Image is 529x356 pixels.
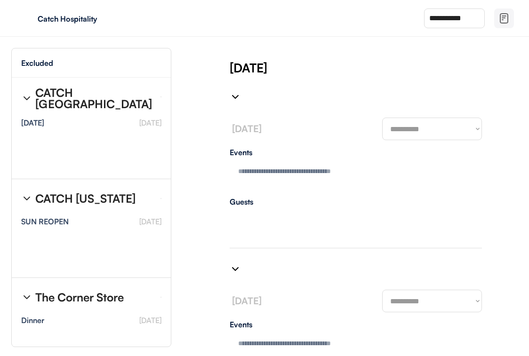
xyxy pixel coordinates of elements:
[139,118,161,127] font: [DATE]
[21,119,44,127] div: [DATE]
[230,263,241,275] img: chevron-right%20%281%29.svg
[21,59,53,67] div: Excluded
[35,193,136,204] div: CATCH [US_STATE]
[21,292,32,303] img: chevron-right%20%281%29.svg
[21,218,69,225] div: SUN REOPEN
[139,316,161,325] font: [DATE]
[35,292,124,303] div: The Corner Store
[230,59,529,76] div: [DATE]
[21,316,44,324] div: Dinner
[230,91,241,103] img: chevron-right%20%281%29.svg
[230,321,482,328] div: Events
[232,295,262,307] font: [DATE]
[19,11,34,26] img: yH5BAEAAAAALAAAAAABAAEAAAIBRAA7
[21,193,32,204] img: chevron-right%20%281%29.svg
[38,15,156,23] div: Catch Hospitality
[498,13,510,24] img: file-02.svg
[21,93,32,104] img: chevron-right%20%281%29.svg
[230,149,482,156] div: Events
[230,198,482,206] div: Guests
[139,217,161,226] font: [DATE]
[232,123,262,134] font: [DATE]
[35,87,153,110] div: CATCH [GEOGRAPHIC_DATA]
